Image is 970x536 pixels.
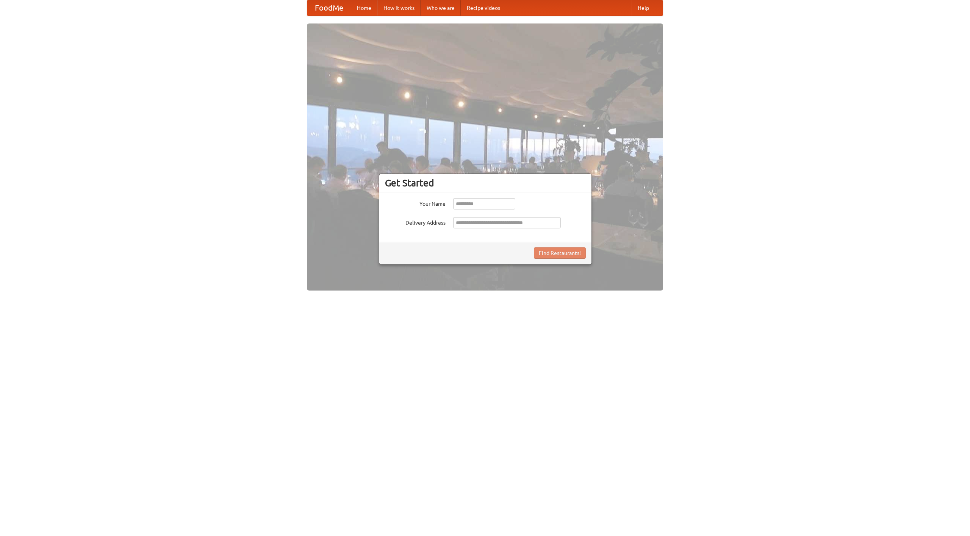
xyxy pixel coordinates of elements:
label: Your Name [385,198,446,208]
a: Home [351,0,377,16]
a: Recipe videos [461,0,506,16]
label: Delivery Address [385,217,446,227]
a: Who we are [421,0,461,16]
button: Find Restaurants! [534,247,586,259]
a: Help [632,0,655,16]
a: How it works [377,0,421,16]
a: FoodMe [307,0,351,16]
h3: Get Started [385,177,586,189]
